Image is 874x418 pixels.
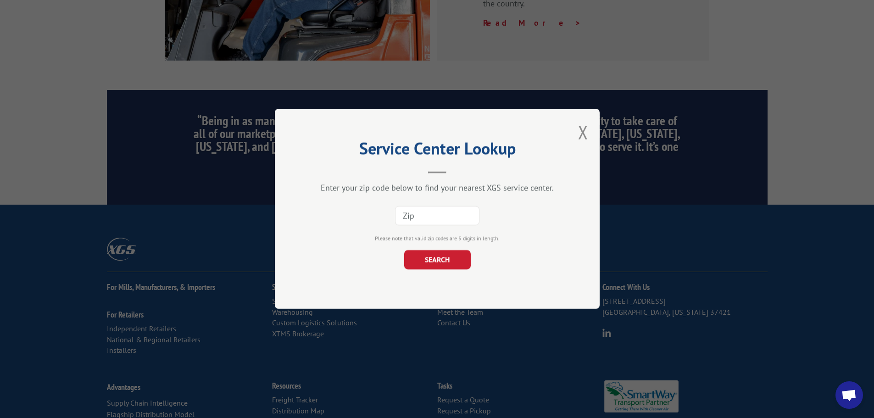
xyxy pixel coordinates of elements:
button: Close modal [578,120,588,145]
div: Open chat [835,381,863,409]
button: SEARCH [404,251,470,270]
input: Zip [395,206,479,226]
div: Please note that valid zip codes are 5 digits in length. [321,235,554,243]
div: Enter your zip code below to find your nearest XGS service center. [321,183,554,194]
h2: Service Center Lookup [321,142,554,160]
